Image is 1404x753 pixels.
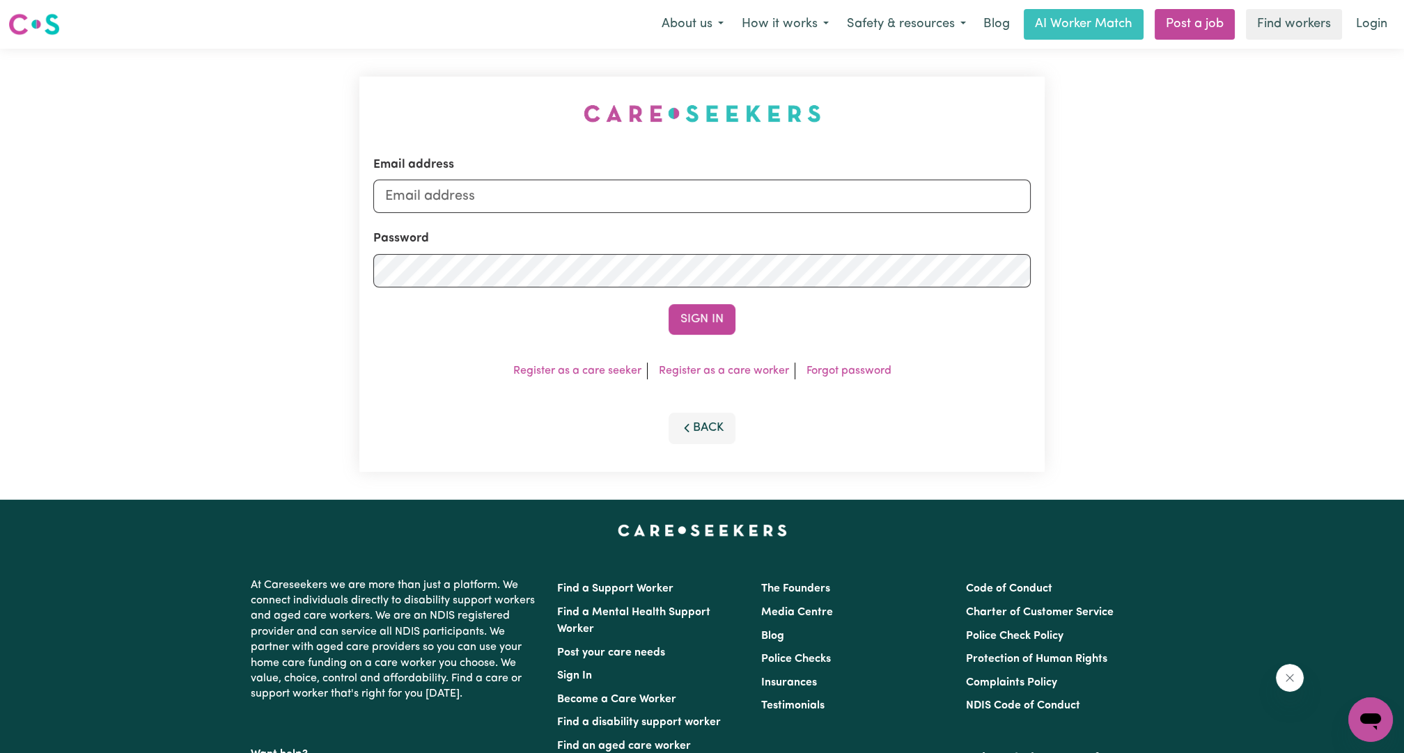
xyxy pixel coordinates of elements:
a: Blog [975,9,1018,40]
a: Testimonials [761,700,825,711]
a: Blog [761,631,784,642]
a: Complaints Policy [966,677,1057,688]
a: Find workers [1246,9,1342,40]
a: Careseekers home page [618,525,787,536]
a: Protection of Human Rights [966,653,1107,665]
span: Need any help? [8,10,84,21]
a: NDIS Code of Conduct [966,700,1080,711]
a: Login [1348,9,1396,40]
a: The Founders [761,583,830,594]
a: Careseekers logo [8,8,60,40]
iframe: Close message [1276,664,1304,692]
a: Police Check Policy [966,631,1063,642]
label: Password [373,230,429,248]
a: Code of Conduct [966,583,1052,594]
a: Find a Mental Health Support Worker [557,607,710,635]
img: Careseekers logo [8,12,60,37]
button: Sign In [669,304,735,335]
a: Register as a care seeker [513,365,641,376]
a: Insurances [761,677,817,688]
button: Back [669,413,735,443]
a: Post your care needs [557,647,665,658]
button: How it works [733,10,838,39]
a: Forgot password [806,365,891,376]
button: Safety & resources [838,10,975,39]
a: AI Worker Match [1024,9,1144,40]
a: Media Centre [761,607,833,618]
iframe: Button to launch messaging window [1348,697,1393,742]
button: About us [653,10,733,39]
a: Become a Care Worker [557,694,676,705]
a: Sign In [557,670,592,681]
a: Find an aged care worker [557,740,691,752]
a: Register as a care worker [659,365,789,376]
a: Find a disability support worker [557,717,721,728]
label: Email address [373,156,454,174]
input: Email address [373,180,1031,213]
a: Charter of Customer Service [966,607,1114,618]
a: Find a Support Worker [557,583,673,594]
a: Police Checks [761,653,831,665]
p: At Careseekers we are more than just a platform. We connect individuals directly to disability su... [251,572,540,708]
a: Post a job [1155,9,1235,40]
